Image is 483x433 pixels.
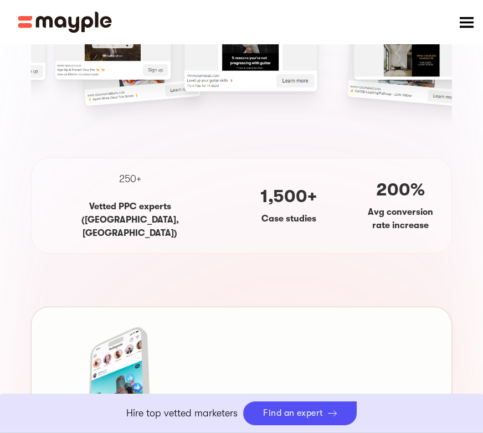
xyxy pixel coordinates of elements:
[45,200,215,240] p: Vetted PPC experts ([GEOGRAPHIC_DATA], [GEOGRAPHIC_DATA])
[263,408,323,419] div: Find an expert
[362,205,438,232] p: Avg conversion rate increase
[284,305,483,433] iframe: Chat Widget
[260,185,317,208] p: 1,500+
[450,6,483,39] div: menu
[119,172,141,187] p: 250+
[18,12,112,33] a: home
[261,212,316,225] p: Case studies
[126,406,238,421] p: Hire top vetted marketers
[376,179,425,201] p: 200%
[18,12,112,33] img: Mayple logo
